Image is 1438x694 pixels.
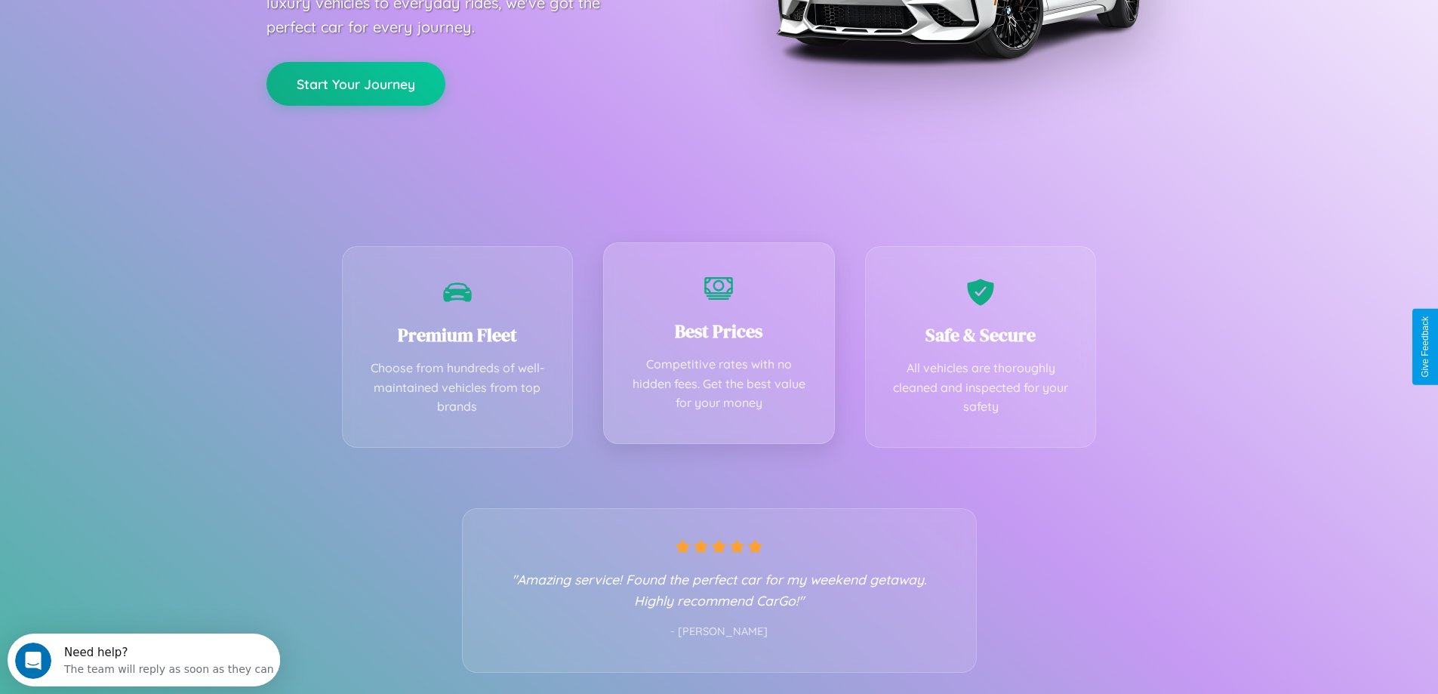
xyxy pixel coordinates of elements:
[888,359,1073,417] p: All vehicles are thoroughly cleaned and inspected for your safety
[888,322,1073,347] h3: Safe & Secure
[57,25,266,41] div: The team will reply as soon as they can
[493,569,946,611] p: "Amazing service! Found the perfect car for my weekend getaway. Highly recommend CarGo!"
[15,643,51,679] iframe: Intercom live chat
[627,355,811,413] p: Competitive rates with no hidden fees. Get the best value for your money
[365,322,550,347] h3: Premium Fleet
[493,622,946,642] p: - [PERSON_NAME]
[266,62,445,106] button: Start Your Journey
[1420,316,1430,378] div: Give Feedback
[365,359,550,417] p: Choose from hundreds of well-maintained vehicles from top brands
[8,634,280,686] iframe: Intercom live chat discovery launcher
[627,319,811,344] h3: Best Prices
[57,13,266,25] div: Need help?
[6,6,281,48] div: Open Intercom Messenger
